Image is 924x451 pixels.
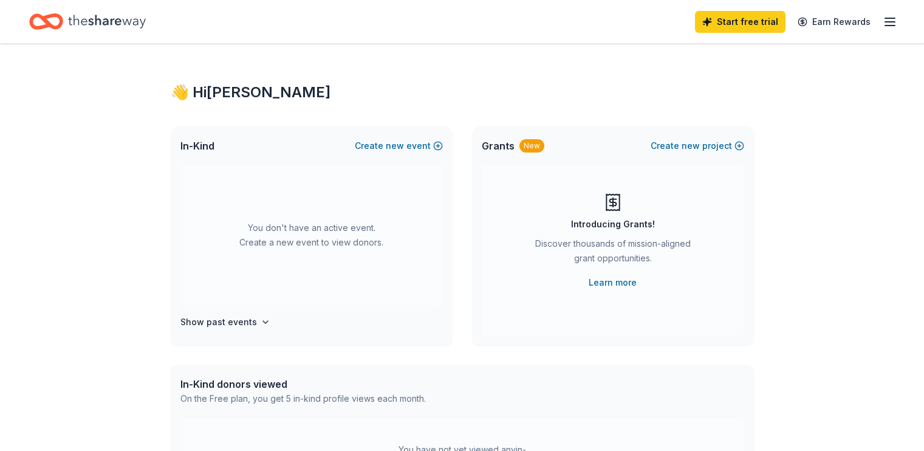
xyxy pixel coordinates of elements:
a: Learn more [589,275,637,290]
div: New [519,139,544,153]
a: Home [29,7,146,36]
a: Earn Rewards [790,11,878,33]
span: new [682,139,700,153]
div: In-Kind donors viewed [180,377,426,391]
div: Discover thousands of mission-aligned grant opportunities. [530,236,696,270]
button: Createnewevent [355,139,443,153]
div: On the Free plan, you get 5 in-kind profile views each month. [180,391,426,406]
div: 👋 Hi [PERSON_NAME] [171,83,754,102]
h4: Show past events [180,315,257,329]
button: Createnewproject [651,139,744,153]
a: Start free trial [695,11,785,33]
span: Grants [482,139,515,153]
div: You don't have an active event. Create a new event to view donors. [180,165,443,305]
div: Introducing Grants! [571,217,655,232]
span: In-Kind [180,139,214,153]
span: new [386,139,404,153]
button: Show past events [180,315,270,329]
